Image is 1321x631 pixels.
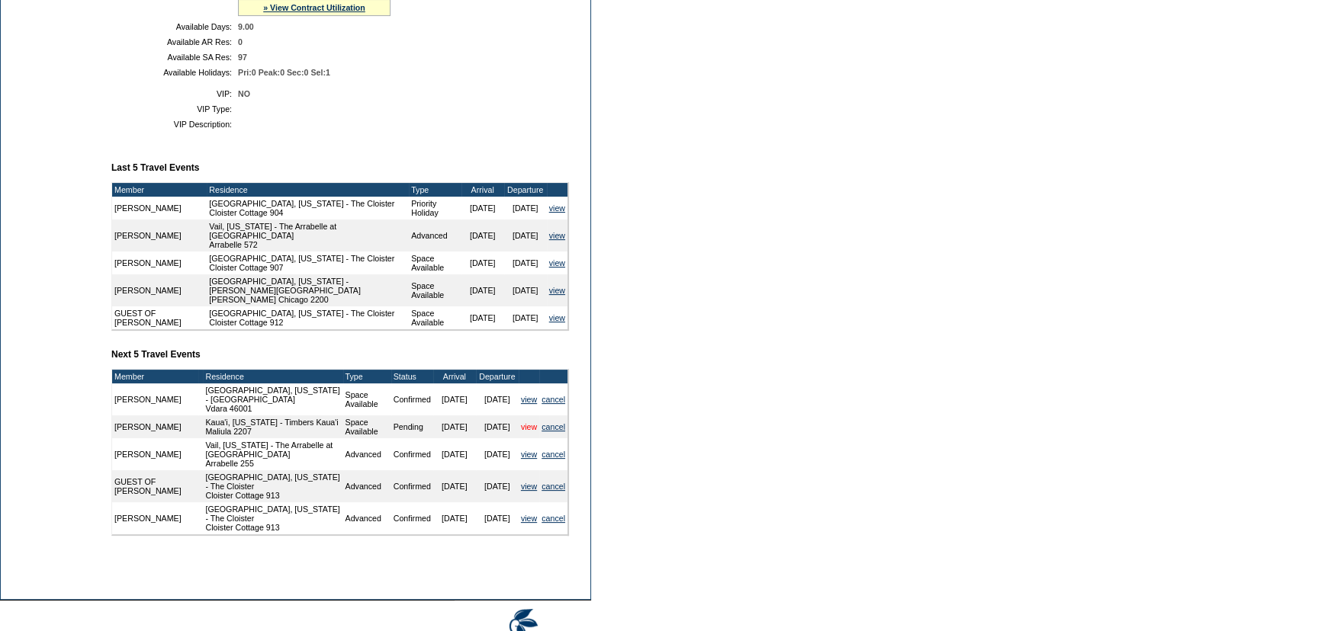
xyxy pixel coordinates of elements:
[117,68,232,77] td: Available Holidays:
[476,470,519,502] td: [DATE]
[117,22,232,31] td: Available Days:
[238,22,254,31] span: 9.00
[117,120,232,129] td: VIP Description:
[521,450,537,459] a: view
[476,383,519,415] td: [DATE]
[542,422,565,431] a: cancel
[238,53,247,62] span: 97
[112,219,207,251] td: [PERSON_NAME]
[476,415,519,438] td: [DATE]
[112,274,207,306] td: [PERSON_NAME]
[112,470,198,502] td: GUEST OF [PERSON_NAME]
[461,251,504,274] td: [DATE]
[343,502,391,534] td: Advanced
[521,422,537,431] a: view
[112,438,198,470] td: [PERSON_NAME]
[549,258,565,267] a: view
[433,502,476,534] td: [DATE]
[521,482,537,491] a: view
[461,197,504,219] td: [DATE]
[112,502,198,534] td: [PERSON_NAME]
[207,183,409,197] td: Residence
[391,438,433,470] td: Confirmed
[504,197,547,219] td: [DATE]
[549,313,565,322] a: view
[263,3,365,12] a: » View Contract Utilization
[409,274,461,306] td: Space Available
[461,274,504,306] td: [DATE]
[391,415,433,438] td: Pending
[203,415,342,438] td: Kaua'i, [US_STATE] - Timbers Kaua'i Maliula 2207
[112,383,198,415] td: [PERSON_NAME]
[238,89,250,98] span: NO
[343,415,391,438] td: Space Available
[117,104,232,114] td: VIP Type:
[203,470,342,502] td: [GEOGRAPHIC_DATA], [US_STATE] - The Cloister Cloister Cottage 913
[433,383,476,415] td: [DATE]
[504,183,547,197] td: Departure
[238,37,243,46] span: 0
[112,306,207,329] td: GUEST OF [PERSON_NAME]
[207,306,409,329] td: [GEOGRAPHIC_DATA], [US_STATE] - The Cloister Cloister Cottage 912
[542,395,565,404] a: cancel
[409,251,461,274] td: Space Available
[207,219,409,251] td: Vail, [US_STATE] - The Arrabelle at [GEOGRAPHIC_DATA] Arrabelle 572
[433,438,476,470] td: [DATE]
[117,53,232,62] td: Available SA Res:
[111,162,199,173] b: Last 5 Travel Events
[409,183,461,197] td: Type
[391,470,433,502] td: Confirmed
[433,370,476,383] td: Arrival
[112,415,198,438] td: [PERSON_NAME]
[504,219,547,251] td: [DATE]
[111,349,201,360] b: Next 5 Travel Events
[117,37,232,46] td: Available AR Res:
[207,197,409,219] td: [GEOGRAPHIC_DATA], [US_STATE] - The Cloister Cloister Cottage 904
[391,502,433,534] td: Confirmed
[504,274,547,306] td: [DATE]
[117,89,232,98] td: VIP:
[549,203,565,213] a: view
[504,306,547,329] td: [DATE]
[409,219,461,251] td: Advanced
[521,514,537,523] a: view
[391,383,433,415] td: Confirmed
[112,251,207,274] td: [PERSON_NAME]
[238,68,330,77] span: Pri:0 Peak:0 Sec:0 Sel:1
[343,370,391,383] td: Type
[476,370,519,383] td: Departure
[409,306,461,329] td: Space Available
[542,450,565,459] a: cancel
[343,438,391,470] td: Advanced
[461,306,504,329] td: [DATE]
[112,183,207,197] td: Member
[203,438,342,470] td: Vail, [US_STATE] - The Arrabelle at [GEOGRAPHIC_DATA] Arrabelle 255
[549,231,565,240] a: view
[476,438,519,470] td: [DATE]
[476,502,519,534] td: [DATE]
[409,197,461,219] td: Priority Holiday
[521,395,537,404] a: view
[207,274,409,306] td: [GEOGRAPHIC_DATA], [US_STATE] - [PERSON_NAME][GEOGRAPHIC_DATA] [PERSON_NAME] Chicago 2200
[433,415,476,438] td: [DATE]
[203,383,342,415] td: [GEOGRAPHIC_DATA], [US_STATE] - [GEOGRAPHIC_DATA] Vdara 46001
[542,482,565,491] a: cancel
[203,370,342,383] td: Residence
[542,514,565,523] a: cancel
[504,251,547,274] td: [DATE]
[461,219,504,251] td: [DATE]
[207,251,409,274] td: [GEOGRAPHIC_DATA], [US_STATE] - The Cloister Cloister Cottage 907
[343,383,391,415] td: Space Available
[461,183,504,197] td: Arrival
[549,286,565,295] a: view
[112,370,198,383] td: Member
[203,502,342,534] td: [GEOGRAPHIC_DATA], [US_STATE] - The Cloister Cloister Cottage 913
[391,370,433,383] td: Status
[112,197,207,219] td: [PERSON_NAME]
[433,470,476,502] td: [DATE]
[343,470,391,502] td: Advanced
